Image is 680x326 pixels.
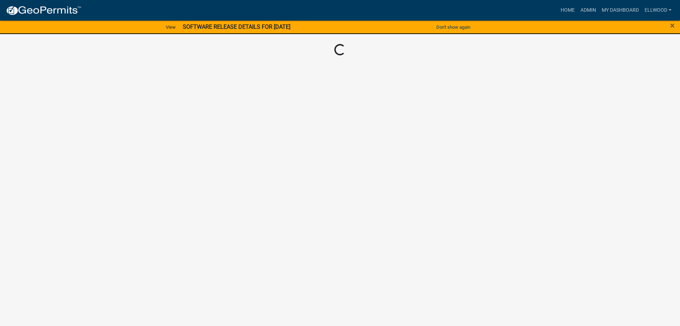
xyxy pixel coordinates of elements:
[183,23,290,30] strong: SOFTWARE RELEASE DETAILS FOR [DATE]
[578,4,599,17] a: Admin
[558,4,578,17] a: Home
[642,4,674,17] a: Ellwood
[670,21,675,31] span: ×
[599,4,642,17] a: My Dashboard
[163,21,178,33] a: View
[433,21,473,33] button: Don't show again
[670,21,675,30] button: Close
